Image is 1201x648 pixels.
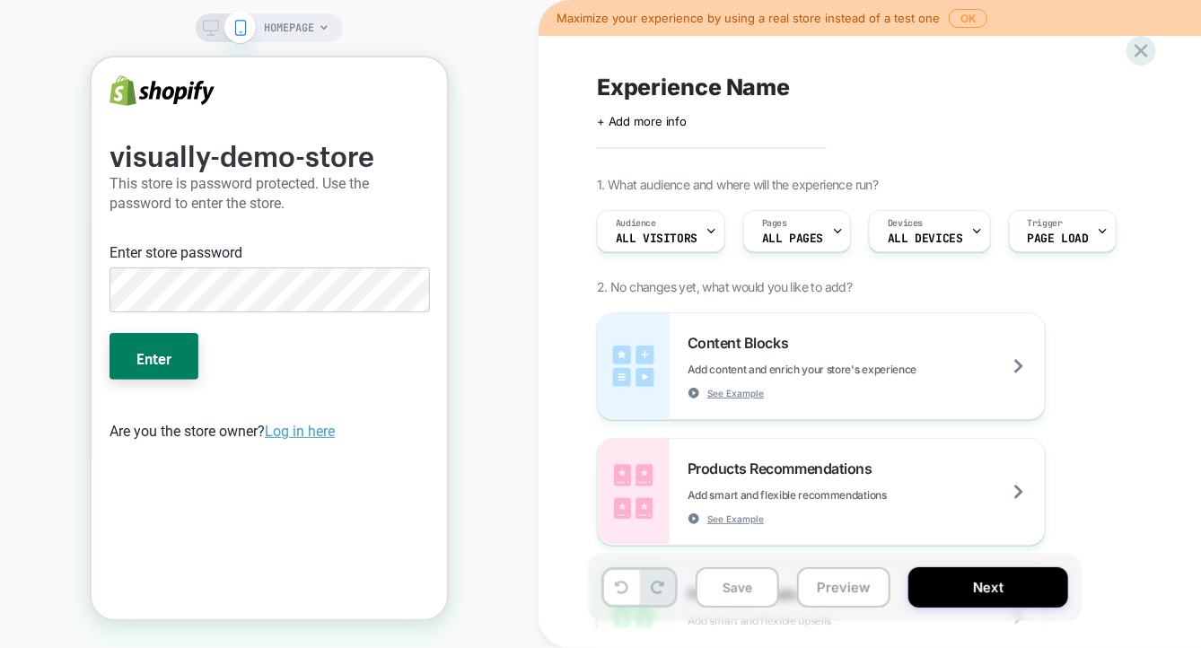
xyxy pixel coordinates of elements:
button: Enter [18,276,107,322]
span: Page Load [1028,232,1089,245]
span: + Add more info [597,114,687,128]
span: 2. No changes yet, what would you like to add? [597,279,852,294]
span: See Example [707,387,764,399]
span: Are you the store owner? [18,365,243,382]
label: Enter store password [18,185,151,206]
span: Add content and enrich your store's experience [688,363,1006,376]
span: Products Recommendations [688,460,881,477]
button: Save [696,567,779,608]
a: Log in here [173,365,243,382]
span: ALL PAGES [762,232,823,245]
span: Experience Name [597,74,790,101]
span: Content Blocks [688,334,797,352]
button: Next [908,567,1068,608]
p: This store is password protected. Use the password to enter the store. [18,117,338,156]
span: All Visitors [616,232,697,245]
span: ALL DEVICES [888,232,962,245]
button: OK [949,9,987,28]
span: 1. What audience and where will the experience run? [597,177,878,192]
span: See Example [707,512,764,525]
span: Trigger [1028,217,1063,230]
span: Add smart and flexible recommendations [688,488,977,502]
span: Devices [888,217,923,230]
span: HOMEPAGE [264,13,314,42]
button: Preview [797,567,890,608]
span: Pages [762,217,787,230]
span: Audience [616,217,656,230]
b: visually-demo-store [18,72,283,117]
